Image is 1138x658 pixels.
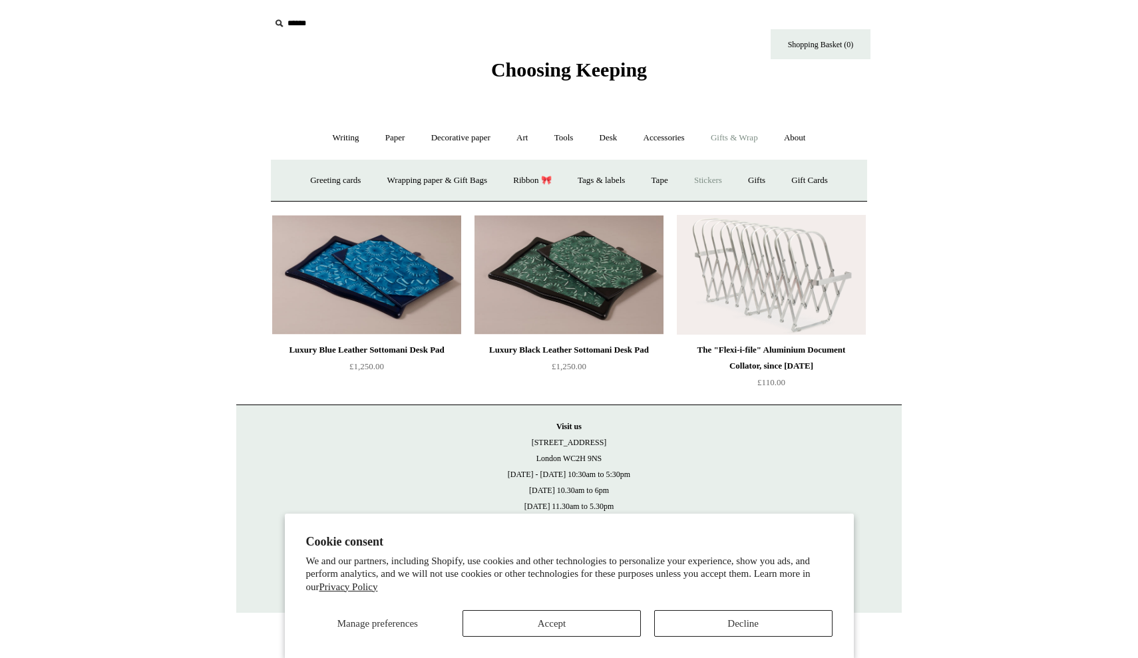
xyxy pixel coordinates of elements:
[272,215,461,335] img: Luxury Blue Leather Sottomani Desk Pad
[771,29,870,59] a: Shopping Basket (0)
[542,120,586,156] a: Tools
[298,163,373,198] a: Greeting cards
[772,120,818,156] a: About
[501,163,564,198] a: Ribbon 🎀
[680,342,862,374] div: The "Flexi-i-file" Aluminium Document Collator, since [DATE]
[321,120,371,156] a: Writing
[556,422,582,431] strong: Visit us
[640,163,680,198] a: Tape
[474,215,664,335] a: Luxury Black Leather Sottomani Desk Pad Luxury Black Leather Sottomani Desk Pad
[349,361,384,371] span: £1,250.00
[419,120,502,156] a: Decorative paper
[677,215,866,335] a: The "Flexi-i-file" Aluminium Document Collator, since 1941 The "Flexi-i-file" Aluminium Document ...
[632,120,697,156] a: Accessories
[463,610,641,637] button: Accept
[474,215,664,335] img: Luxury Black Leather Sottomani Desk Pad
[566,163,637,198] a: Tags & labels
[474,342,664,397] a: Luxury Black Leather Sottomani Desk Pad £1,250.00
[306,535,833,549] h2: Cookie consent
[250,418,888,530] p: [STREET_ADDRESS] London WC2H 9NS [DATE] - [DATE] 10:30am to 5:30pm [DATE] 10.30am to 6pm [DATE] 1...
[677,215,866,335] img: The "Flexi-i-file" Aluminium Document Collator, since 1941
[552,361,586,371] span: £1,250.00
[337,618,418,629] span: Manage preferences
[478,342,660,358] div: Luxury Black Leather Sottomani Desk Pad
[588,120,630,156] a: Desk
[319,581,378,592] a: Privacy Policy
[779,163,840,198] a: Gift Cards
[491,59,647,81] span: Choosing Keeping
[677,342,866,397] a: The "Flexi-i-file" Aluminium Document Collator, since [DATE] £110.00
[375,163,499,198] a: Wrapping paper & Gift Bags
[272,215,461,335] a: Luxury Blue Leather Sottomani Desk Pad Luxury Blue Leather Sottomani Desk Pad
[654,610,833,637] button: Decline
[305,610,449,637] button: Manage preferences
[491,69,647,79] a: Choosing Keeping
[373,120,417,156] a: Paper
[276,342,458,358] div: Luxury Blue Leather Sottomani Desk Pad
[699,120,770,156] a: Gifts & Wrap
[757,377,785,387] span: £110.00
[504,120,540,156] a: Art
[736,163,777,198] a: Gifts
[272,342,461,397] a: Luxury Blue Leather Sottomani Desk Pad £1,250.00
[306,555,833,594] p: We and our partners, including Shopify, use cookies and other technologies to personalize your ex...
[682,163,734,198] a: Stickers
